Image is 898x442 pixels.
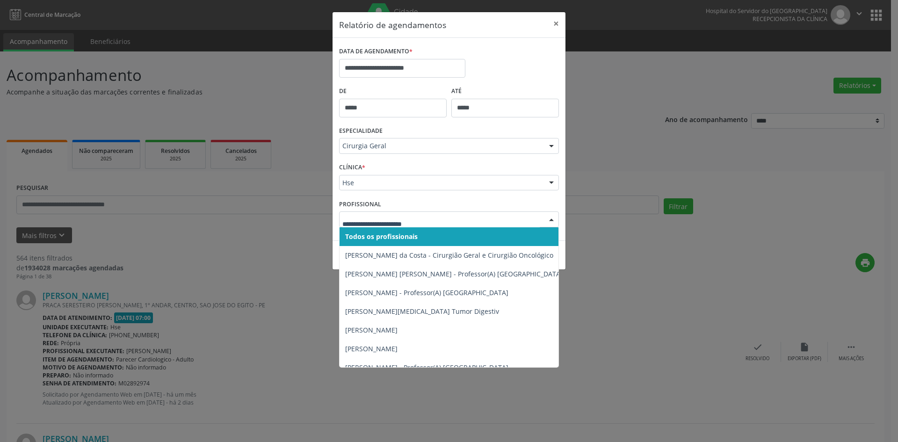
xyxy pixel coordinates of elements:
span: [PERSON_NAME] [PERSON_NAME] - Professor(A) [GEOGRAPHIC_DATA] [345,269,563,278]
label: CLÍNICA [339,160,365,175]
button: Close [547,12,565,35]
label: ATÉ [451,84,559,99]
span: [PERSON_NAME][MEDICAL_DATA] Tumor Digestiv [345,307,499,316]
label: ESPECIALIDADE [339,124,383,138]
span: Cirurgia Geral [342,141,540,151]
span: [PERSON_NAME] [345,344,398,353]
h5: Relatório de agendamentos [339,19,446,31]
span: [PERSON_NAME] da Costa - Cirurgião Geral e Cirurgião Oncológico [345,251,553,260]
span: Todos os profissionais [345,232,418,241]
span: [PERSON_NAME] [345,326,398,334]
span: Hse [342,178,540,188]
span: [PERSON_NAME] - Professor(A) [GEOGRAPHIC_DATA] [345,363,508,372]
label: De [339,84,447,99]
span: [PERSON_NAME] - Professor(A) [GEOGRAPHIC_DATA] [345,288,508,297]
label: PROFISSIONAL [339,197,381,211]
label: DATA DE AGENDAMENTO [339,44,413,59]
